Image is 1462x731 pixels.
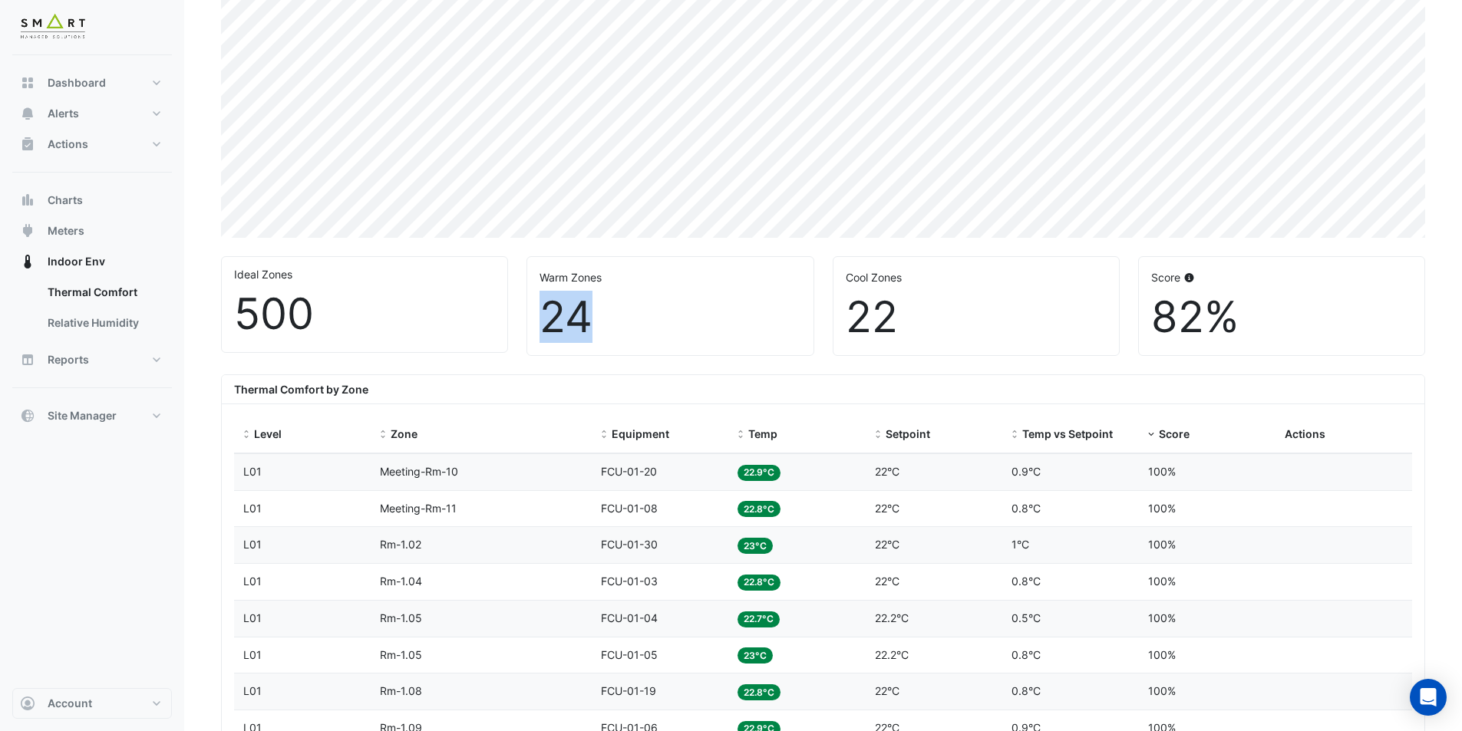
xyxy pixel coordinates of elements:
[1012,465,1041,478] span: 0.9°C
[243,465,262,478] span: L01
[748,427,777,440] span: Temp
[234,383,368,396] b: Thermal Comfort by Zone
[1151,269,1412,285] div: Score
[391,427,417,440] span: Zone
[1022,427,1113,440] span: Temp vs Setpoint
[48,137,88,152] span: Actions
[20,75,35,91] app-icon: Dashboard
[540,291,800,343] div: 24
[380,611,422,624] span: Rm-1.05
[12,277,172,344] div: Indoor Env
[1012,648,1041,661] span: 0.8°C
[601,465,657,478] span: FCU-01-20
[1410,679,1447,716] div: Open Intercom Messenger
[1285,427,1325,440] span: Actions
[243,538,262,551] span: L01
[1012,611,1041,624] span: 0.5°C
[35,277,172,308] a: Thermal Comfort
[875,465,899,478] span: 22°C
[738,538,773,554] span: 23°C
[875,575,899,588] span: 22°C
[48,696,92,711] span: Account
[601,502,658,515] span: FCU-01-08
[738,465,781,481] span: 22.9°C
[846,291,1107,343] div: 22
[243,684,262,697] span: L01
[12,129,172,160] button: Actions
[1012,538,1029,551] span: 1°C
[20,352,35,367] app-icon: Reports
[540,269,800,285] div: Warm Zones
[738,501,781,517] span: 22.8°C
[601,648,658,661] span: FCU-01-05
[846,269,1107,285] div: Cool Zones
[20,223,35,239] app-icon: Meters
[48,106,79,121] span: Alerts
[1148,502,1176,515] span: 100%
[1148,648,1176,661] span: 100%
[243,575,262,588] span: L01
[48,352,89,367] span: Reports
[601,575,658,588] span: FCU-01-03
[601,684,656,697] span: FCU-01-19
[35,308,172,338] a: Relative Humidity
[1151,291,1412,343] div: 82%
[12,400,172,431] button: Site Manager
[12,688,172,719] button: Account
[1159,427,1190,440] span: Score
[12,246,172,277] button: Indoor Env
[254,427,282,440] span: Level
[20,193,35,208] app-icon: Charts
[12,68,172,98] button: Dashboard
[234,288,495,340] div: 500
[20,254,35,269] app-icon: Indoor Env
[243,611,262,624] span: L01
[738,684,781,700] span: 22.8°C
[875,684,899,697] span: 22°C
[234,266,495,282] div: Ideal Zones
[738,575,781,591] span: 22.8°C
[48,193,83,208] span: Charts
[12,185,172,216] button: Charts
[875,648,909,661] span: 22.2°C
[886,427,930,440] span: Setpoint
[48,408,117,423] span: Site Manager
[12,216,172,246] button: Meters
[20,408,35,423] app-icon: Site Manager
[1148,575,1176,588] span: 100%
[20,137,35,152] app-icon: Actions
[1148,684,1176,697] span: 100%
[12,98,172,129] button: Alerts
[48,254,105,269] span: Indoor Env
[601,611,658,624] span: FCU-01-04
[243,648,262,661] span: L01
[380,502,457,515] span: Meeting-Rm-11
[1148,538,1176,551] span: 100%
[243,502,262,515] span: L01
[380,648,422,661] span: Rm-1.05
[1148,611,1176,624] span: 100%
[1148,465,1176,478] span: 100%
[875,538,899,551] span: 22°C
[380,465,458,478] span: Meeting-Rm-10
[1012,502,1041,515] span: 0.8°C
[875,611,909,624] span: 22.2°C
[612,427,669,440] span: Equipment
[1012,684,1041,697] span: 0.8°C
[18,12,87,43] img: Company Logo
[48,75,106,91] span: Dashboard
[875,502,899,515] span: 22°C
[1012,575,1041,588] span: 0.8°C
[20,106,35,121] app-icon: Alerts
[738,611,780,627] span: 22.7°C
[738,647,773,663] span: 23°C
[48,223,84,239] span: Meters
[380,684,422,697] span: Rm-1.08
[380,575,422,588] span: Rm-1.04
[601,538,658,551] span: FCU-01-30
[380,538,421,551] span: Rm-1.02
[12,344,172,375] button: Reports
